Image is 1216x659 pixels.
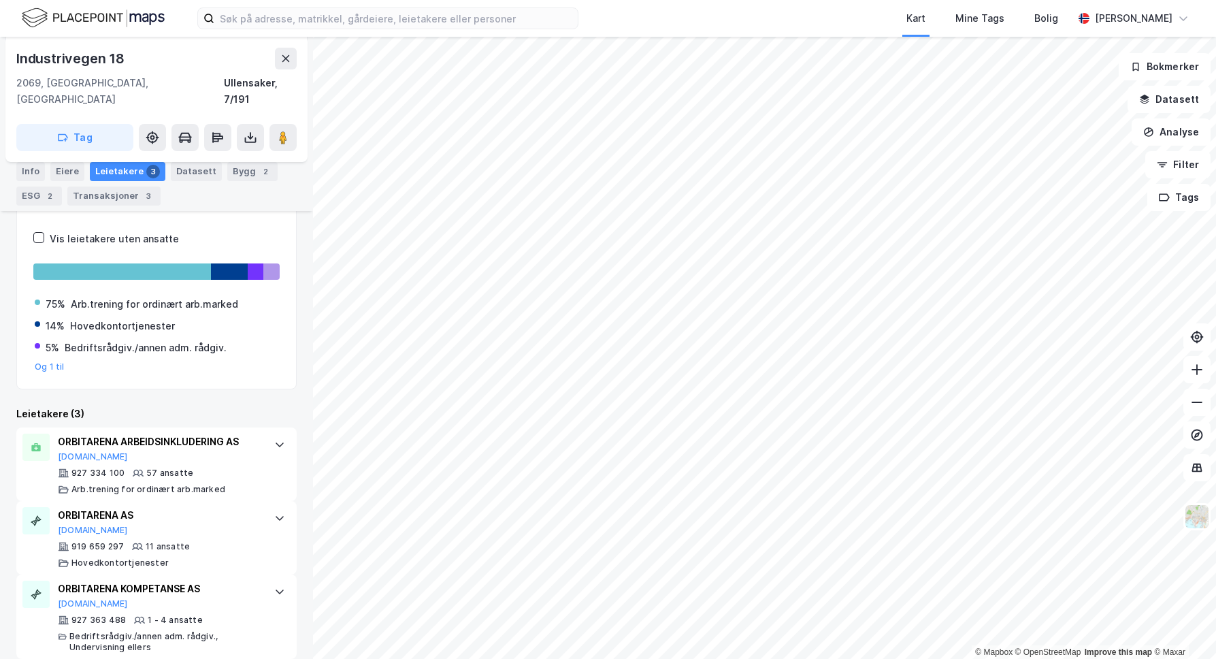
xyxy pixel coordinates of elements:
div: Hovedkontortjenester [71,558,169,568]
div: 11 ansatte [146,541,190,552]
div: Bedriftsrådgiv./annen adm. rådgiv., Undervisning ellers [69,631,261,653]
div: ORBITARENA ARBEIDSINKLUDERING AS [58,434,261,450]
button: Analyse [1132,118,1211,146]
div: ORBITARENA AS [58,507,261,524]
div: Leietakere (3) [16,406,297,422]
div: Ullensaker, 7/191 [224,75,297,108]
div: 927 334 100 [71,468,125,479]
div: Datasett [171,162,222,181]
div: Arb.trening for ordinært arb.marked [71,296,238,312]
div: 1 - 4 ansatte [148,615,203,626]
div: 2069, [GEOGRAPHIC_DATA], [GEOGRAPHIC_DATA] [16,75,224,108]
div: Kart [906,10,925,27]
div: 3 [146,165,160,178]
button: [DOMAIN_NAME] [58,598,128,609]
button: [DOMAIN_NAME] [58,525,128,536]
a: Mapbox [975,647,1013,657]
button: Datasett [1128,86,1211,113]
div: Bolig [1034,10,1058,27]
div: Arb.trening for ordinært arb.marked [71,484,225,495]
div: Vis leietakere uten ansatte [50,231,179,247]
button: Tags [1147,184,1211,211]
button: Bokmerker [1119,53,1211,80]
div: Kontrollprogram for chat [1148,594,1216,659]
div: Eiere [50,162,84,181]
div: 2 [43,189,56,203]
a: OpenStreetMap [1015,647,1081,657]
button: [DOMAIN_NAME] [58,451,128,462]
div: Info [16,162,45,181]
div: Bygg [227,162,278,181]
div: 14% [46,318,65,334]
button: Tag [16,124,133,151]
img: Z [1184,504,1210,530]
div: 927 363 488 [71,615,126,626]
div: 57 ansatte [146,468,193,479]
div: Bedriftsrådgiv./annen adm. rådgiv. [65,340,227,356]
div: Industrivegen 18 [16,48,127,69]
input: Søk på adresse, matrikkel, gårdeiere, leietakere eller personer [214,8,578,29]
div: 5% [46,340,59,356]
div: Leietakere [90,162,165,181]
div: 2 [259,165,272,178]
div: Mine Tags [955,10,1004,27]
img: logo.f888ab2527a4732fd821a326f86c7f29.svg [22,6,165,30]
div: ORBITARENA KOMPETANSE AS [58,581,261,597]
div: Transaksjoner [67,187,161,206]
div: [PERSON_NAME] [1095,10,1172,27]
div: 919 659 297 [71,541,124,552]
div: Hovedkontortjenester [70,318,175,334]
iframe: Chat Widget [1148,594,1216,659]
button: Og 1 til [35,361,65,372]
a: Improve this map [1085,647,1152,657]
button: Filter [1145,151,1211,178]
div: 75% [46,296,65,312]
div: ESG [16,187,62,206]
div: 3 [142,189,155,203]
